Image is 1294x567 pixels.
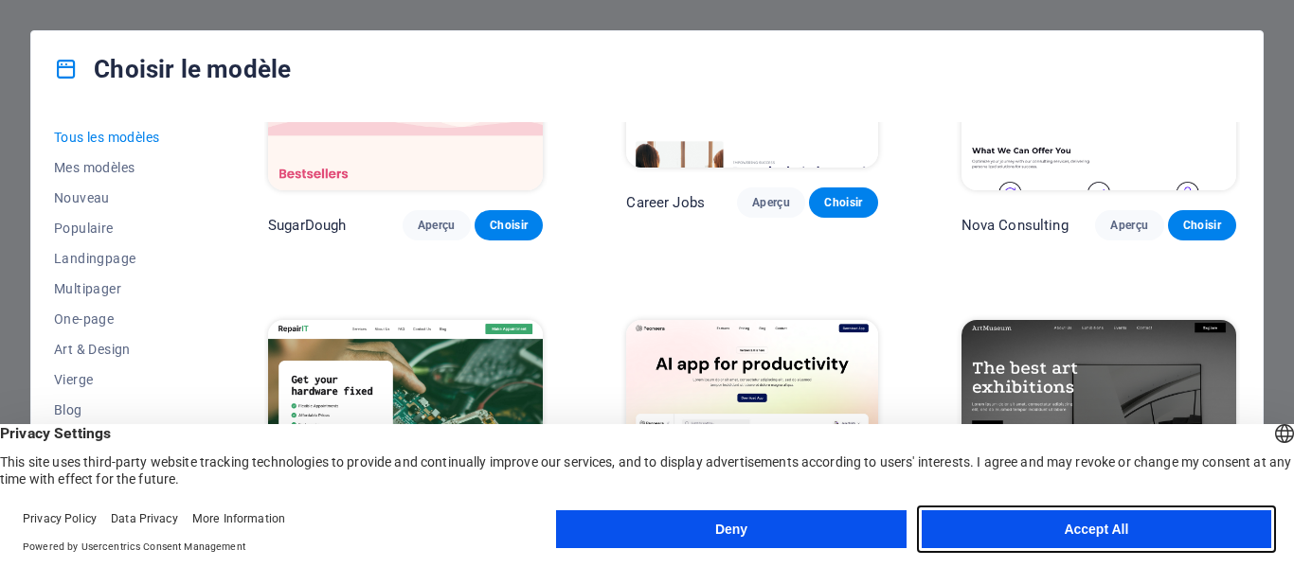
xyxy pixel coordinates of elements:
span: Choisir [490,218,528,233]
span: Choisir [824,195,862,210]
h4: Choisir le modèle [54,54,291,84]
span: Vierge [54,372,185,387]
button: Nouveau [54,183,185,213]
button: One-page [54,304,185,334]
button: Aperçu [1095,210,1163,240]
span: Choisir [1183,218,1221,233]
span: Tous les modèles [54,130,185,145]
button: Choisir [475,210,543,240]
p: Career Jobs [626,193,705,212]
button: Aperçu [737,187,805,218]
span: Landingpage [54,251,185,266]
button: Populaire [54,213,185,243]
button: Multipager [54,274,185,304]
span: Mes modèles [54,160,185,175]
span: One-page [54,311,185,327]
span: Populaire [54,221,185,236]
span: Blog [54,402,185,417]
button: Vierge [54,364,185,395]
button: Blog [54,395,185,425]
button: Choisir [1168,210,1236,240]
button: Choisir [809,187,877,218]
p: SugarDough [268,216,346,235]
button: Tous les modèles [54,122,185,152]
span: Aperçu [752,195,790,210]
span: Aperçu [1110,218,1148,233]
button: Aperçu [403,210,471,240]
span: Aperçu [418,218,456,233]
span: Art & Design [54,342,185,357]
button: Mes modèles [54,152,185,183]
p: Nova Consulting [962,216,1069,235]
button: Art & Design [54,334,185,364]
span: Multipager [54,281,185,296]
button: Landingpage [54,243,185,274]
span: Nouveau [54,190,185,205]
img: Peoneera [626,320,877,551]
